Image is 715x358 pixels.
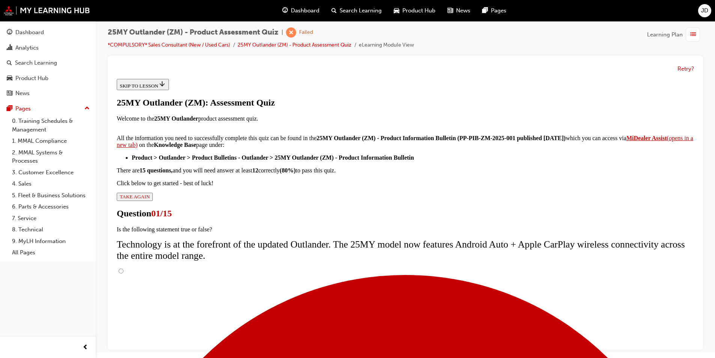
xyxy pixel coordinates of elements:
[41,39,84,46] strong: 25MY Outlander
[513,59,553,65] strong: MiDealer Assist
[281,28,283,37] span: |
[4,6,90,15] img: mmal
[83,343,88,352] span: prev-icon
[6,7,52,13] span: SKIP TO LESSON
[3,163,571,185] span: Technology is at the forefront of the updated Outlander. The 25MY model now features Android Auto...
[3,104,580,111] p: Click below to get started - best of luck!
[38,133,58,142] span: 01/15
[299,29,313,36] div: Failed
[3,39,580,46] p: Welcome to the product assessment quiz.
[3,24,93,102] button: DashboardAnalyticsSearch LearningProduct HubNews
[3,102,93,116] button: Pages
[108,28,278,37] span: 25MY Outlander (ZM) - Product Assessment Quiz
[15,74,48,83] div: Product Hub
[9,190,93,201] a: 5. Fleet & Business Solutions
[9,135,93,147] a: 1. MMAL Compliance
[394,6,399,15] span: car-icon
[3,133,580,143] h1: Question 1 of 15
[388,3,441,18] a: car-iconProduct Hub
[15,59,57,67] div: Search Learning
[6,118,36,124] span: TAKE AGAIN
[3,3,55,14] button: SKIP TO LESSON
[3,56,93,70] a: Search Learning
[3,133,38,142] span: Question
[7,106,12,112] span: pages-icon
[7,90,12,97] span: news-icon
[3,26,93,39] a: Dashboard
[476,3,512,18] a: pages-iconPages
[9,224,93,236] a: 8. Technical
[698,4,711,17] button: JD
[3,86,93,100] a: News
[3,71,93,85] a: Product Hub
[359,41,414,50] li: eLearning Module View
[701,6,708,15] span: JD
[9,247,93,258] a: All Pages
[9,115,93,135] a: 0. Training Schedules & Management
[26,91,59,98] strong: 15 questions,
[3,41,93,55] a: Analytics
[291,6,319,15] span: Dashboard
[9,167,93,178] a: 3. Customer Excellence
[482,6,488,15] span: pages-icon
[677,65,694,73] button: Retry?
[203,59,342,65] strong: 25MY Outlander (ZM) - Product Information Bulletin
[166,91,182,98] strong: (80%)
[282,6,288,15] span: guage-icon
[73,79,300,85] strong: > Product Bulletins - Outlander > 25MY Outlander (ZM) - Product Information Bulletin
[340,6,382,15] span: Search Learning
[647,30,683,39] span: Learning Plan
[7,45,12,51] span: chart-icon
[138,91,145,98] strong: 12
[441,3,476,18] a: news-iconNews
[7,75,12,82] span: car-icon
[238,42,351,48] a: 25MY Outlander (ZM) - Product Assessment Quiz
[7,29,12,36] span: guage-icon
[3,59,580,72] span: (opens in a new tab)
[9,147,93,167] a: 2. MMAL Systems & Processes
[344,59,452,65] strong: (PP-PIB-ZM-2025-001 published [DATE])
[690,30,696,39] span: list-icon
[18,79,72,85] strong: Product > Outlander
[9,236,93,247] a: 9. MyLH Information
[7,60,12,66] span: search-icon
[325,3,388,18] a: search-iconSearch Learning
[402,6,435,15] span: Product Hub
[331,6,337,15] span: search-icon
[491,6,506,15] span: Pages
[15,44,39,52] div: Analytics
[286,27,296,38] span: learningRecordVerb_FAIL-icon
[15,104,31,113] div: Pages
[9,178,93,190] a: 4. Sales
[276,3,325,18] a: guage-iconDashboard
[3,150,580,157] p: Is the following statement true or false?
[84,104,90,113] span: up-icon
[456,6,470,15] span: News
[15,28,44,37] div: Dashboard
[9,213,93,224] a: 7. Service
[9,201,93,213] a: 6. Parts & Accessories
[447,6,453,15] span: news-icon
[647,27,703,42] button: Learning Plan
[108,42,230,48] a: *COMPULSORY* Sales Consultant (New / Used Cars)
[15,89,30,98] div: News
[3,22,580,32] div: 25MY Outlander (ZM): Assessment Quiz
[3,52,580,73] p: All the information you need to successfully complete this quiz can be found in the which you can...
[3,91,580,98] p: There are and you will need answer at least correctly to pass this quiz.
[40,66,82,72] strong: Knowledge Base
